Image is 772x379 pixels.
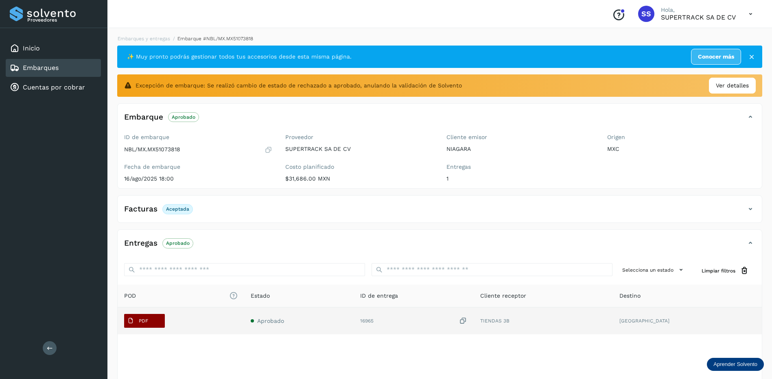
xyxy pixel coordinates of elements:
p: MXC [607,146,755,152]
p: $31,686.00 MXN [285,175,433,182]
a: Conocer más [691,49,741,65]
p: 16/ago/2025 18:00 [124,175,272,182]
label: Entregas [446,163,595,170]
td: [GEOGRAPHIC_DATA] [613,307,762,334]
label: ID de embarque [124,134,272,141]
p: SUPERTRACK SA DE CV [285,146,433,152]
label: Origen [607,134,755,141]
p: Aceptada [166,206,189,212]
span: Cliente receptor [480,292,526,300]
span: Limpiar filtros [702,267,735,274]
p: Aprender Solvento [713,361,757,368]
p: Aprobado [172,114,195,120]
p: NBL/MX.MX51073818 [124,146,180,153]
span: Ver detalles [716,81,749,90]
p: PDF [139,318,148,324]
td: TIENDAS 3B [474,307,613,334]
p: SUPERTRACK SA DE CV [661,13,736,21]
button: PDF [124,314,165,328]
span: Aprobado [257,318,284,324]
a: Cuentas por cobrar [23,83,85,91]
p: Proveedores [27,17,98,23]
span: Embarque #NBL/MX.MX51073818 [177,36,253,41]
label: Proveedor [285,134,433,141]
span: POD [124,292,238,300]
h4: Facturas [124,205,157,214]
div: EntregasAprobado [118,236,762,257]
span: Excepción de embarque: Se realizó cambio de estado de rechazado a aprobado, anulando la validació... [136,81,462,90]
div: FacturasAceptada [118,202,762,222]
label: Fecha de embarque [124,163,272,170]
div: EmbarqueAprobado [118,110,762,131]
label: Costo planificado [285,163,433,170]
span: Destino [619,292,641,300]
button: Limpiar filtros [695,263,755,278]
p: Hola, [661,7,736,13]
div: Aprender Solvento [707,358,764,371]
p: 1 [446,175,595,182]
nav: breadcrumb [117,35,762,42]
span: Estado [251,292,270,300]
span: ✨ Muy pronto podrás gestionar todos tus accesorios desde esta misma página. [127,52,352,61]
div: 16965 [360,317,467,325]
span: ID de entrega [360,292,398,300]
a: Embarques [23,64,59,72]
button: Selecciona un estado [619,263,689,277]
div: Embarques [6,59,101,77]
label: Cliente emisor [446,134,595,141]
a: Embarques y entregas [118,36,170,41]
a: Inicio [23,44,40,52]
h4: Entregas [124,239,157,248]
p: NIAGARA [446,146,595,152]
p: Aprobado [166,240,190,246]
div: Cuentas por cobrar [6,78,101,96]
div: Inicio [6,39,101,57]
h4: Embarque [124,113,163,122]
